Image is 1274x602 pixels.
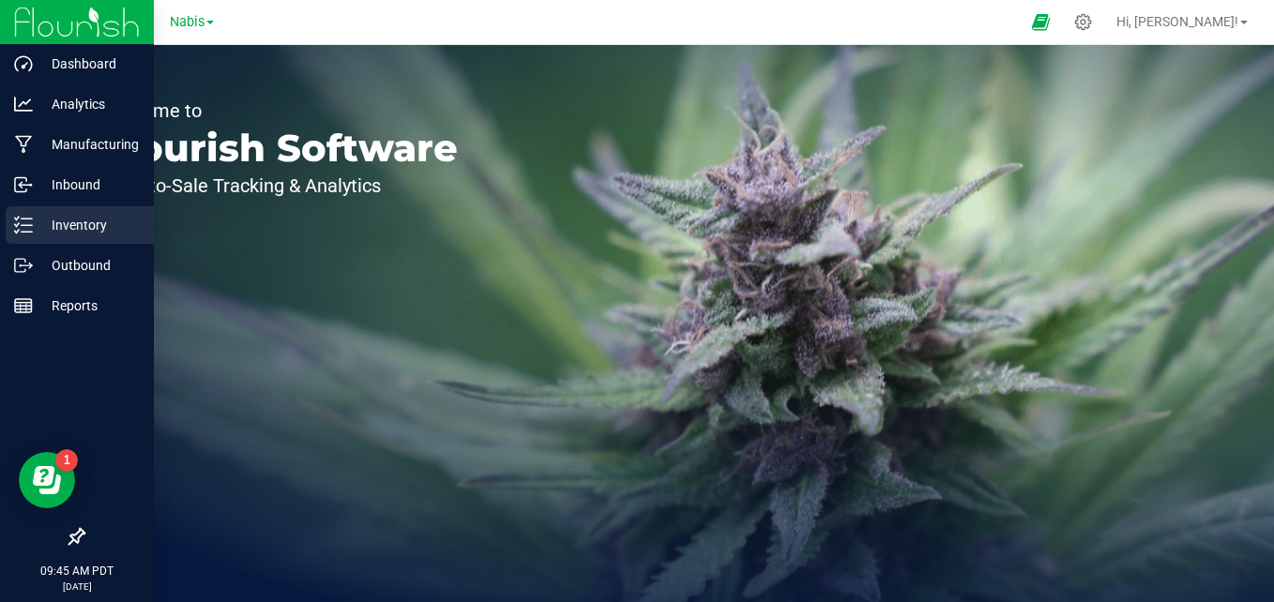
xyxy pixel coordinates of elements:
p: Outbound [33,254,145,277]
span: Nabis [170,14,205,30]
p: Analytics [33,93,145,115]
inline-svg: Analytics [14,95,33,113]
inline-svg: Reports [14,296,33,315]
span: Hi, [PERSON_NAME]! [1116,14,1238,29]
p: Dashboard [33,53,145,75]
inline-svg: Inbound [14,175,33,194]
inline-svg: Outbound [14,256,33,275]
p: Manufacturing [33,133,145,156]
p: Reports [33,294,145,317]
p: Flourish Software [101,129,458,167]
span: Open Ecommerce Menu [1020,4,1062,40]
p: 09:45 AM PDT [8,563,145,579]
inline-svg: Inventory [14,216,33,234]
p: Seed-to-Sale Tracking & Analytics [101,176,458,195]
p: Inbound [33,173,145,196]
p: Inventory [33,214,145,236]
p: Welcome to [101,101,458,120]
div: Manage settings [1071,13,1095,31]
p: [DATE] [8,579,145,594]
iframe: Resource center unread badge [55,449,78,472]
inline-svg: Dashboard [14,54,33,73]
inline-svg: Manufacturing [14,135,33,154]
iframe: Resource center [19,452,75,508]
